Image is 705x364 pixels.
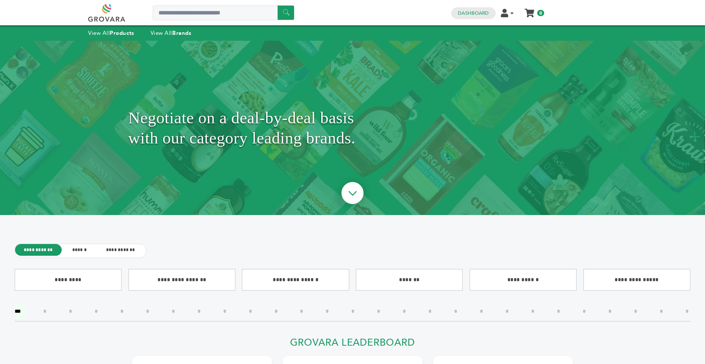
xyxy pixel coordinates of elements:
[132,337,573,353] h2: Grovara Leaderboard
[110,29,134,37] strong: Products
[458,10,489,17] a: Dashboard
[525,7,534,14] a: My Cart
[88,29,134,37] a: View AllProducts
[128,59,577,197] h1: Negotiate on a deal-by-deal basis with our category leading brands.
[172,29,191,37] strong: Brands
[151,29,192,37] a: View AllBrands
[537,10,544,16] span: 0
[153,6,294,20] input: Search a product or brand...
[333,175,372,214] img: ourBrandsHeroArrow.png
